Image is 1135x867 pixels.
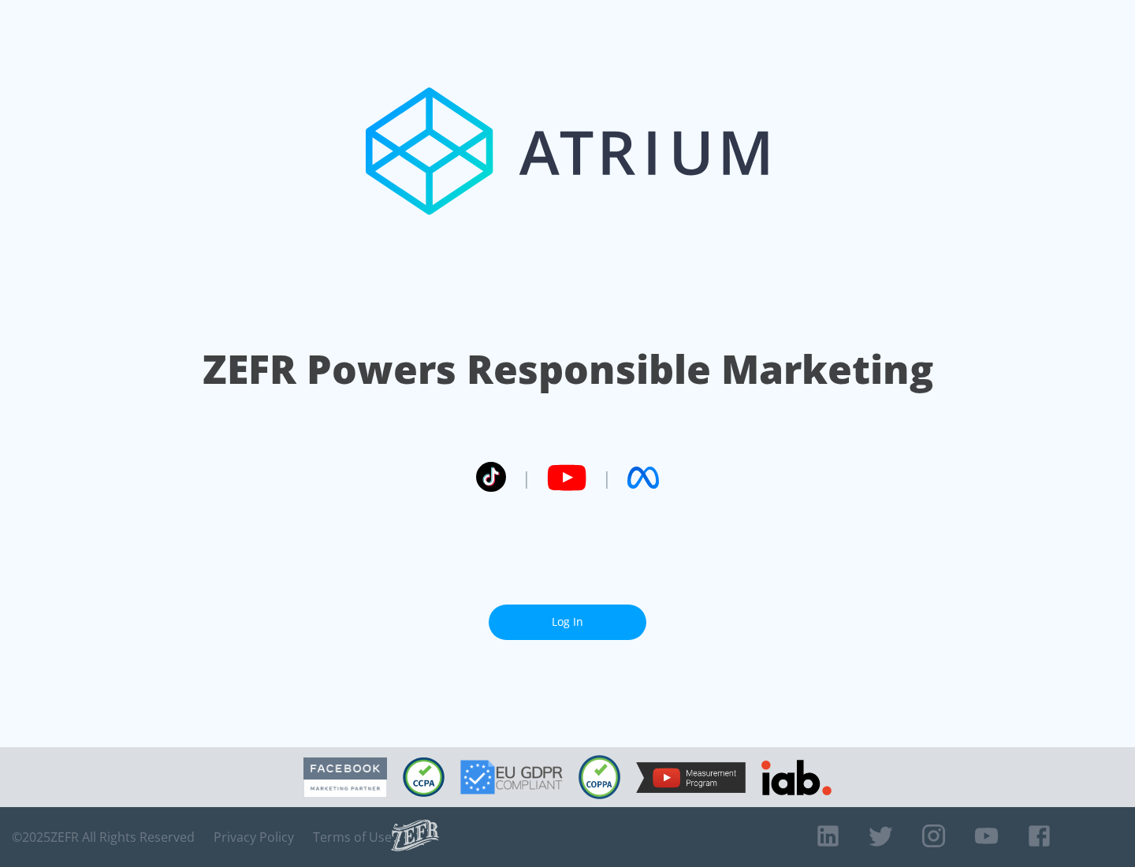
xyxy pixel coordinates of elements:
h1: ZEFR Powers Responsible Marketing [203,342,933,396]
span: | [522,466,531,489]
img: CCPA Compliant [403,757,445,797]
img: IAB [761,760,832,795]
img: YouTube Measurement Program [636,762,746,793]
a: Privacy Policy [214,829,294,845]
span: © 2025 ZEFR All Rights Reserved [12,829,195,845]
a: Terms of Use [313,829,392,845]
img: COPPA Compliant [579,755,620,799]
a: Log In [489,605,646,640]
img: Facebook Marketing Partner [303,757,387,798]
span: | [602,466,612,489]
img: GDPR Compliant [460,760,563,794]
